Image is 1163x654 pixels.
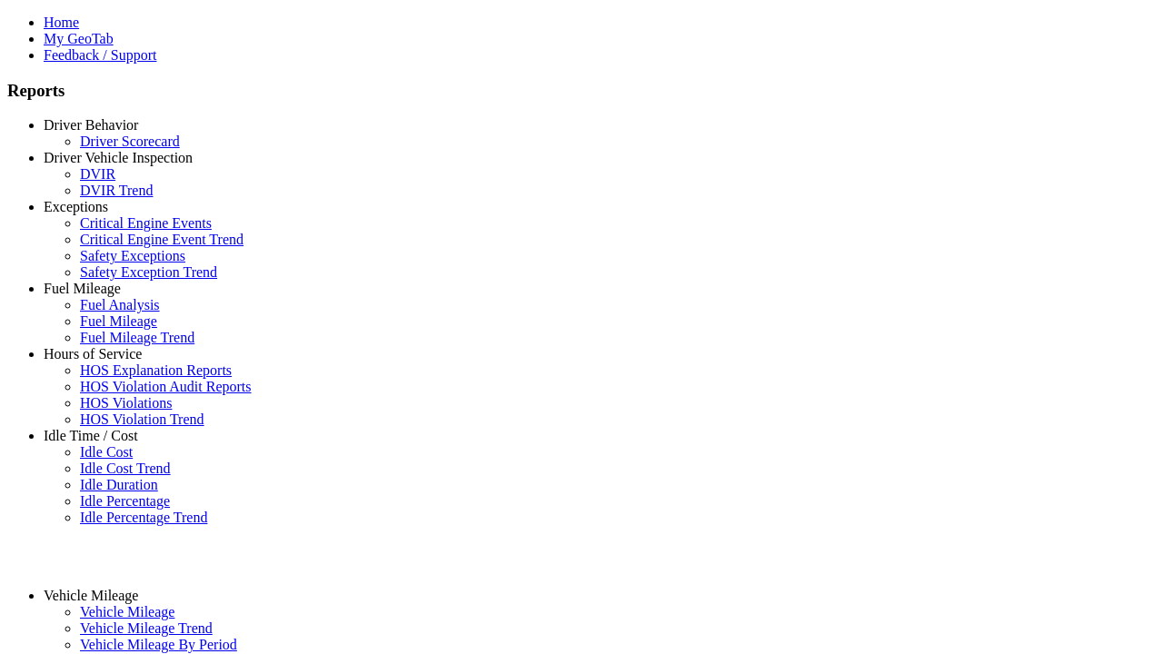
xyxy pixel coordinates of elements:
[80,362,232,378] a: HOS Explanation Reports
[80,620,213,636] a: Vehicle Mileage Trend
[80,493,170,509] a: Idle Percentage
[80,166,115,182] a: DVIR
[80,313,157,329] a: Fuel Mileage
[44,346,142,362] a: Hours of Service
[80,444,133,460] a: Idle Cost
[80,379,252,394] a: HOS Violation Audit Reports
[80,510,207,525] a: Idle Percentage Trend
[80,411,204,427] a: HOS Violation Trend
[44,281,121,296] a: Fuel Mileage
[44,15,79,30] a: Home
[80,215,212,231] a: Critical Engine Events
[80,330,194,345] a: Fuel Mileage Trend
[80,461,171,476] a: Idle Cost Trend
[44,588,138,603] a: Vehicle Mileage
[44,428,138,443] a: Idle Time / Cost
[80,134,180,149] a: Driver Scorecard
[80,232,244,247] a: Critical Engine Event Trend
[80,637,237,652] a: Vehicle Mileage By Period
[7,81,1156,101] h3: Reports
[80,477,158,492] a: Idle Duration
[44,47,156,63] a: Feedback / Support
[80,604,174,619] a: Vehicle Mileage
[44,117,138,133] a: Driver Behavior
[44,150,193,165] a: Driver Vehicle Inspection
[80,297,160,312] a: Fuel Analysis
[44,31,114,46] a: My GeoTab
[80,248,185,263] a: Safety Exceptions
[80,395,172,411] a: HOS Violations
[80,183,153,198] a: DVIR Trend
[44,199,108,214] a: Exceptions
[80,264,217,280] a: Safety Exception Trend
